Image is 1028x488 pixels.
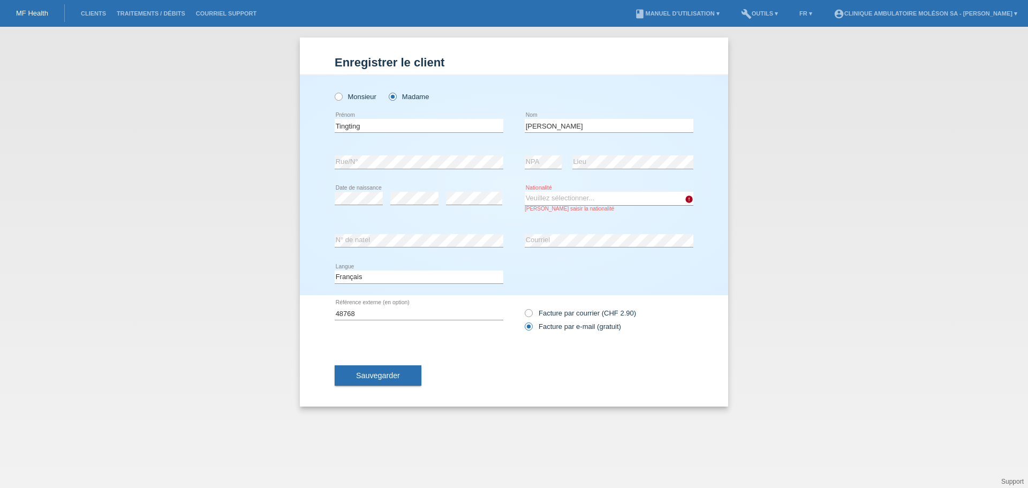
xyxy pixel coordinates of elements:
[525,309,636,317] label: Facture par courrier (CHF 2.90)
[634,9,645,19] i: book
[335,56,693,69] h1: Enregistrer le client
[525,322,621,331] label: Facture par e-mail (gratuit)
[191,10,262,17] a: Courriel Support
[525,206,693,212] div: [PERSON_NAME] saisir la nationalité
[335,365,421,386] button: Sauvegarder
[794,10,818,17] a: FR ▾
[75,10,111,17] a: Clients
[685,195,693,204] i: error
[736,10,783,17] a: buildOutils ▾
[335,93,342,100] input: Monsieur
[1001,478,1024,485] a: Support
[834,9,844,19] i: account_circle
[16,9,48,17] a: MF Health
[741,9,752,19] i: build
[335,93,376,101] label: Monsieur
[111,10,191,17] a: Traitements / débits
[629,10,724,17] a: bookManuel d’utilisation ▾
[389,93,429,101] label: Madame
[389,93,396,100] input: Madame
[828,10,1023,17] a: account_circleClinique ambulatoire Moléson SA - [PERSON_NAME] ▾
[525,309,532,322] input: Facture par courrier (CHF 2.90)
[525,322,532,336] input: Facture par e-mail (gratuit)
[356,371,400,380] span: Sauvegarder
